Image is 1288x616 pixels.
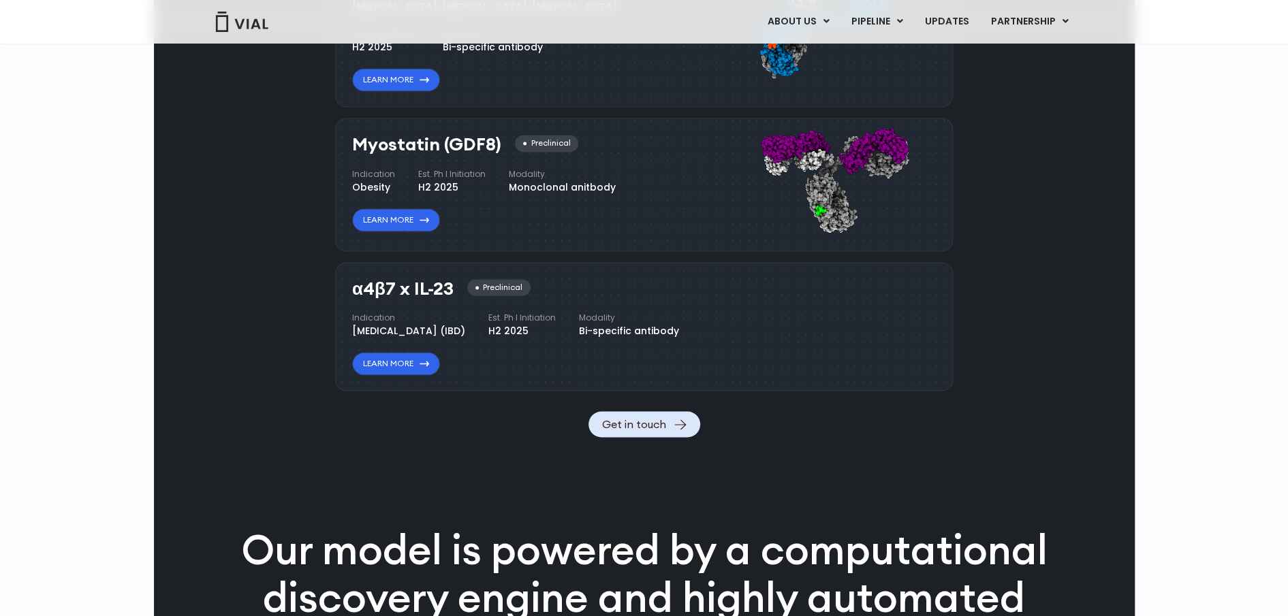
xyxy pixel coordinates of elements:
a: PIPELINEMenu Toggle [840,10,913,33]
div: Preclinical [515,135,578,152]
h4: Indication [352,168,395,180]
img: Vial Logo [215,12,269,32]
h4: Modality [509,168,616,180]
div: H2 2025 [418,180,486,195]
div: Preclinical [467,279,531,296]
h4: Est. Ph I Initiation [488,312,556,324]
h3: Myostatin (GDF8) [352,135,501,155]
a: UPDATES [913,10,979,33]
a: Learn More [352,68,440,91]
h4: Modality [579,312,679,324]
a: PARTNERSHIPMenu Toggle [979,10,1079,33]
div: Monoclonal anitbody [509,180,616,195]
a: Learn More [352,208,440,231]
h4: Est. Ph I Initiation [418,168,486,180]
div: H2 2025 [488,324,556,338]
h4: Indication [352,312,465,324]
div: H2 2025 [352,40,420,54]
div: Bi-specific antibody [579,324,679,338]
a: Learn More [352,352,440,375]
a: ABOUT USMenu Toggle [756,10,839,33]
div: Bi-specific antibody [443,40,543,54]
div: Obesity [352,180,395,195]
a: Get in touch [588,411,700,437]
div: [MEDICAL_DATA] (IBD) [352,324,465,338]
h3: α4β7 x IL-23 [352,279,454,299]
